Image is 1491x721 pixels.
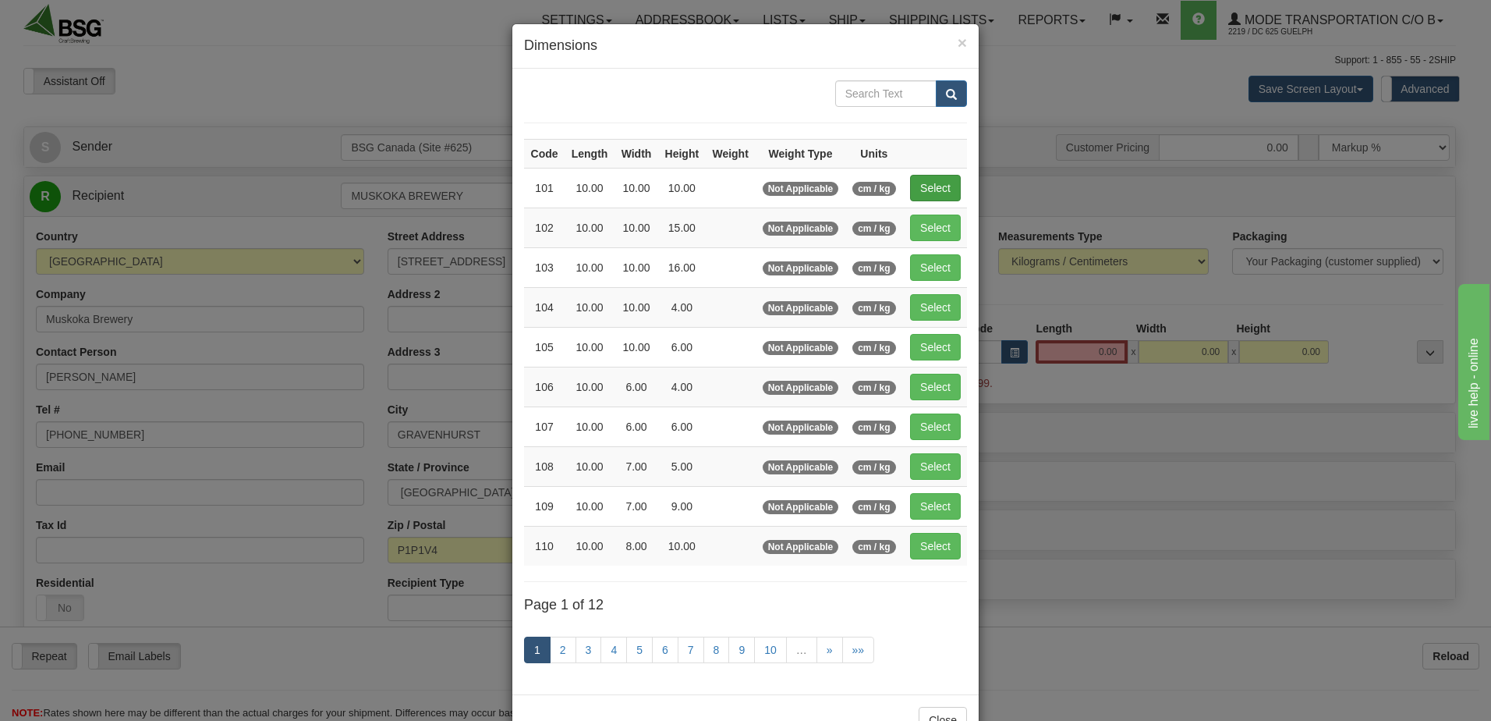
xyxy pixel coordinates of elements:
[658,287,706,327] td: 4.00
[754,637,787,663] a: 10
[763,341,839,355] span: Not Applicable
[910,254,961,281] button: Select
[755,139,845,168] th: Weight Type
[678,637,704,663] a: 7
[763,182,839,196] span: Not Applicable
[658,367,706,407] td: 4.00
[703,637,730,663] a: 8
[652,637,678,663] a: 6
[524,526,565,566] td: 110
[524,139,565,168] th: Code
[614,139,658,168] th: Width
[1455,281,1489,440] iframe: chat widget
[565,327,614,367] td: 10.00
[614,287,658,327] td: 10.00
[658,327,706,367] td: 6.00
[852,301,895,315] span: cm / kg
[524,407,565,446] td: 107
[852,500,895,514] span: cm / kg
[565,407,614,446] td: 10.00
[852,261,895,275] span: cm / kg
[910,175,961,201] button: Select
[614,208,658,247] td: 10.00
[910,374,961,400] button: Select
[565,526,614,566] td: 10.00
[565,139,614,168] th: Length
[524,208,565,247] td: 102
[524,637,551,663] a: 1
[524,446,565,486] td: 108
[565,446,614,486] td: 10.00
[763,540,839,554] span: Not Applicable
[626,637,653,663] a: 5
[565,367,614,407] td: 10.00
[524,327,565,367] td: 105
[565,287,614,327] td: 10.00
[524,36,967,56] h4: Dimensions
[852,341,895,355] span: cm / kg
[614,327,658,367] td: 10.00
[600,637,627,663] a: 4
[614,526,658,566] td: 8.00
[614,407,658,446] td: 6.00
[763,301,839,315] span: Not Applicable
[658,208,706,247] td: 15.00
[524,247,565,287] td: 103
[550,637,576,663] a: 2
[852,182,895,196] span: cm / kg
[786,637,817,663] a: …
[958,34,967,51] span: ×
[835,80,937,107] input: Search Text
[763,500,839,514] span: Not Applicable
[845,139,902,168] th: Units
[524,287,565,327] td: 104
[524,367,565,407] td: 106
[614,168,658,208] td: 10.00
[852,222,895,236] span: cm / kg
[763,261,839,275] span: Not Applicable
[958,34,967,51] button: Close
[852,421,895,435] span: cm / kg
[658,139,706,168] th: Height
[565,208,614,247] td: 10.00
[524,168,565,208] td: 101
[763,460,839,474] span: Not Applicable
[524,486,565,526] td: 109
[910,493,961,520] button: Select
[910,294,961,321] button: Select
[658,247,706,287] td: 16.00
[763,381,839,395] span: Not Applicable
[658,526,706,566] td: 10.00
[658,168,706,208] td: 10.00
[706,139,756,168] th: Weight
[763,421,839,435] span: Not Applicable
[658,407,706,446] td: 6.00
[565,247,614,287] td: 10.00
[658,486,706,526] td: 9.00
[565,168,614,208] td: 10.00
[614,247,658,287] td: 10.00
[614,367,658,407] td: 6.00
[728,637,755,663] a: 9
[910,334,961,360] button: Select
[842,637,875,663] a: »»
[763,222,839,236] span: Not Applicable
[910,533,961,559] button: Select
[614,486,658,526] td: 7.00
[576,637,602,663] a: 3
[658,446,706,486] td: 5.00
[524,598,967,613] h4: Page 1 of 12
[12,9,144,28] div: live help - online
[852,540,895,554] span: cm / kg
[910,215,961,241] button: Select
[910,453,961,480] button: Select
[852,381,895,395] span: cm / kg
[910,414,961,440] button: Select
[565,486,614,526] td: 10.00
[614,446,658,486] td: 7.00
[852,460,895,474] span: cm / kg
[816,637,843,663] a: »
